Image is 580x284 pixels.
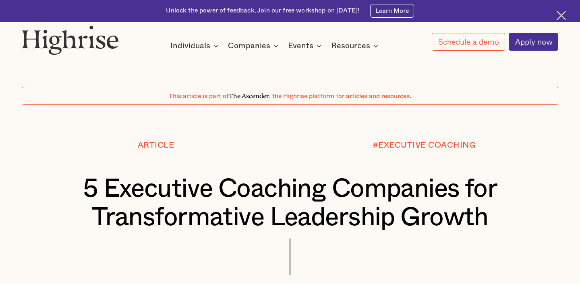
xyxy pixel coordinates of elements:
span: The Ascender [229,91,269,99]
a: Learn More [370,4,414,18]
div: Companies [228,41,270,51]
a: Schedule a demo [432,33,505,51]
div: Events [288,41,324,51]
a: Apply now [509,33,558,51]
span: , the Highrise platform for articles and resources. [269,93,411,99]
div: Individuals [170,41,210,51]
div: Companies [228,41,281,51]
div: Resources [331,41,381,51]
div: #EXECUTIVE COACHING [373,141,476,150]
img: Highrise logo [22,25,119,55]
div: Resources [331,41,370,51]
div: Individuals [170,41,221,51]
h1: 5 Executive Coaching Companies for Transformative Leadership Growth [44,175,536,232]
img: Cross icon [557,11,566,20]
div: Unlock the power of feedback. Join our free workshop on [DATE]! [166,6,359,15]
div: Events [288,41,313,51]
div: Article [138,141,174,150]
span: This article is part of [169,93,229,99]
